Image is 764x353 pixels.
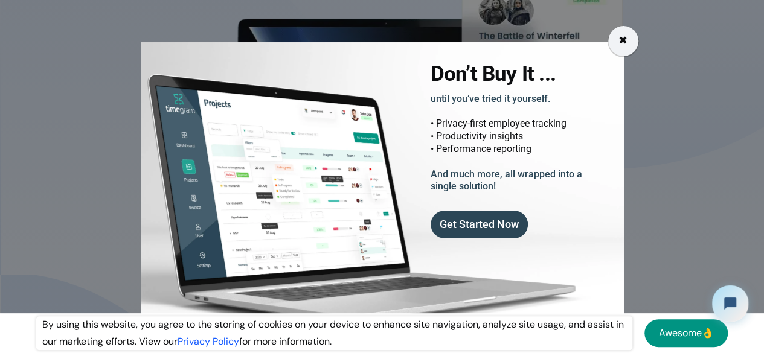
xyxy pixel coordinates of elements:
[178,335,239,348] a: Privacy Policy
[431,211,528,238] a: Get Started Now
[431,93,582,193] p: ‍ • Privacy-first employee tracking • Productivity insights • Performance reporting ‍
[618,33,628,49] div: ✖
[431,63,556,86] h2: Don’t Buy It ...
[644,319,728,347] a: Awesome👌
[36,316,632,350] div: By using this website, you agree to the storing of cookies on your device to enhance site navigat...
[431,93,550,104] span: until you’ve tried it yourself.
[431,168,582,192] span: And much more, all wrapped into a single solution!
[702,275,759,332] iframe: Tidio Chat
